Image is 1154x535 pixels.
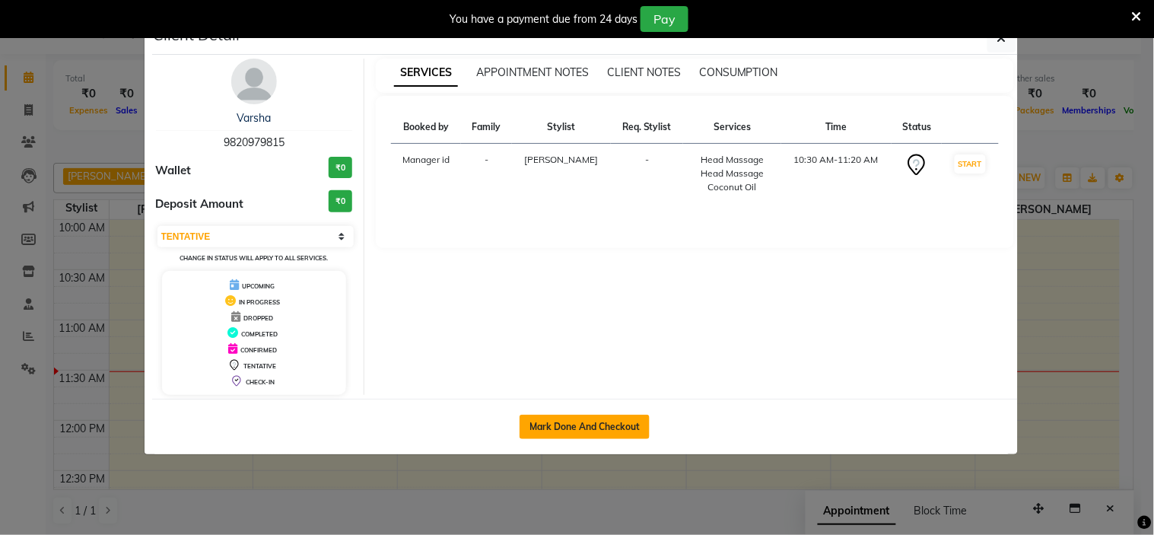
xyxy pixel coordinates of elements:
[892,111,943,144] th: Status
[180,254,328,262] small: Change in status will apply to all services.
[239,298,280,306] span: IN PROGRESS
[231,59,277,104] img: avatar
[391,111,461,144] th: Booked by
[781,144,892,204] td: 10:30 AM-11:20 AM
[241,330,278,338] span: COMPLETED
[692,153,772,194] div: Head Massage Head Massage Coconut Oil
[461,111,512,144] th: Family
[476,65,589,79] span: APPOINTMENT NOTES
[461,144,512,204] td: -
[329,157,352,179] h3: ₹0
[224,135,285,149] span: 9820979815
[512,111,611,144] th: Stylist
[611,144,684,204] td: -
[641,6,688,32] button: Pay
[243,362,276,370] span: TENTATIVE
[683,111,781,144] th: Services
[524,154,598,165] span: [PERSON_NAME]
[246,378,275,386] span: CHECK-IN
[237,111,271,125] a: Varsha
[240,346,277,354] span: CONFIRMED
[450,11,637,27] div: You have a payment due from 24 days
[242,282,275,290] span: UPCOMING
[607,65,681,79] span: CLIENT NOTES
[611,111,684,144] th: Req. Stylist
[329,190,352,212] h3: ₹0
[156,162,192,180] span: Wallet
[391,144,461,204] td: Manager id
[781,111,892,144] th: Time
[243,314,273,322] span: DROPPED
[699,65,778,79] span: CONSUMPTION
[156,196,244,213] span: Deposit Amount
[394,59,458,87] span: SERVICES
[955,154,986,174] button: START
[520,415,650,439] button: Mark Done And Checkout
